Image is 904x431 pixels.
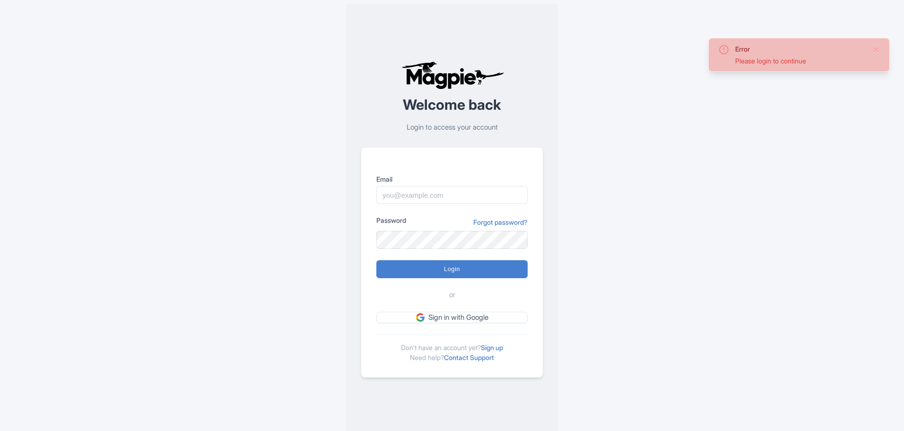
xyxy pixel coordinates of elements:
[376,215,406,225] label: Password
[376,174,528,184] label: Email
[735,56,865,66] div: Please login to continue
[444,353,494,361] a: Contact Support
[376,334,528,362] div: Don't have an account yet? Need help?
[376,186,528,204] input: you@example.com
[361,122,543,133] p: Login to access your account
[872,44,880,55] button: Close
[481,343,503,352] a: Sign up
[376,312,528,324] a: Sign in with Google
[735,44,865,54] div: Error
[449,290,455,300] span: or
[376,260,528,278] input: Login
[361,97,543,113] h2: Welcome back
[416,313,425,322] img: google.svg
[399,61,505,89] img: logo-ab69f6fb50320c5b225c76a69d11143b.png
[473,217,528,227] a: Forgot password?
